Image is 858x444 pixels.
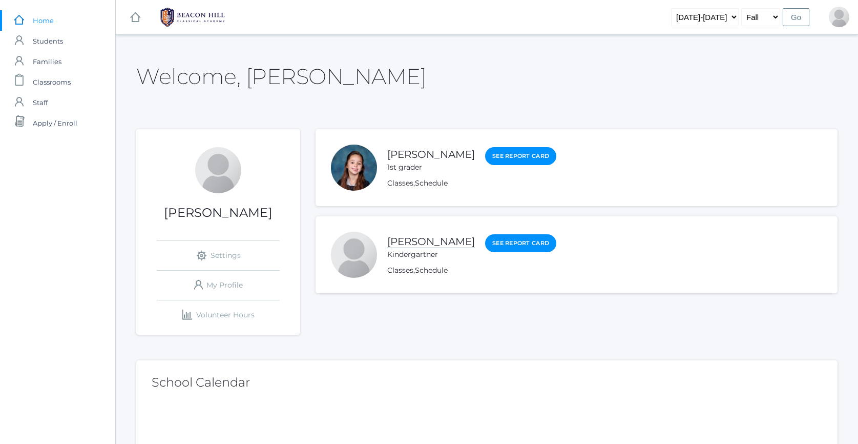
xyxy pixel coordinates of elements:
span: Families [33,51,61,72]
h2: Welcome, [PERSON_NAME] [136,65,426,88]
div: , [387,265,556,276]
span: Students [33,31,63,51]
a: Settings [157,241,280,270]
a: [PERSON_NAME] [387,148,475,160]
span: Apply / Enroll [33,113,77,133]
div: , [387,178,556,189]
a: Classes [387,178,413,188]
a: Schedule [415,178,448,188]
div: 1st grader [387,162,475,173]
a: Schedule [415,266,448,275]
a: My Profile [157,271,280,300]
div: Caitlin Tourje [195,147,241,193]
span: Home [33,10,54,31]
span: Classrooms [33,72,71,92]
h2: School Calendar [152,376,822,389]
a: Classes [387,266,413,275]
a: [PERSON_NAME] [387,235,475,248]
div: Maxwell Tourje [331,232,377,278]
a: See Report Card [485,147,556,165]
a: Volunteer Hours [157,300,280,330]
h1: [PERSON_NAME] [136,206,300,219]
div: Caitlin Tourje [829,7,849,27]
span: Staff [33,92,48,113]
div: Remmie Tourje [331,145,377,191]
a: See Report Card [485,234,556,252]
img: BHCALogos-05-308ed15e86a5a0abce9b8dd61676a3503ac9727e845dece92d48e8588c001991.png [154,5,231,30]
input: Go [783,8,809,26]
div: Kindergartner [387,249,475,260]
